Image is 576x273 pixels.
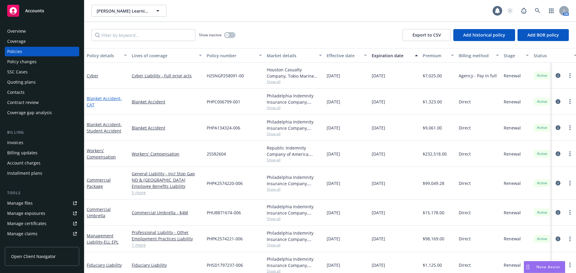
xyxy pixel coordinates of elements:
[267,242,322,248] span: Show all
[5,229,79,239] a: Manage claims
[5,108,79,117] a: Coverage gap analysis
[5,129,79,135] div: Billing
[7,219,46,228] div: Manage certificates
[566,235,574,242] a: more
[423,180,444,186] span: $99,049.28
[524,261,532,273] div: Drag to move
[327,180,340,186] span: [DATE]
[566,261,574,269] a: more
[5,148,79,158] a: Billing updates
[132,183,202,189] a: Employee Benefits Liability
[267,131,322,136] span: Show all
[267,157,322,162] span: Show all
[504,73,521,79] span: Renewal
[372,209,385,216] span: [DATE]
[423,151,447,157] span: $232,518.00
[132,209,202,216] a: Commercial Umbrella - $4M
[7,158,40,168] div: Account charges
[5,138,79,147] a: Invoices
[132,125,202,131] a: Blanket Accident
[132,73,202,79] a: Cyber Liability - Full prior acts
[264,48,324,63] button: Market details
[536,236,548,242] span: Active
[132,99,202,105] a: Blanket Accident
[132,171,202,183] a: General Liability - Incl Stop Gap ND & [GEOGRAPHIC_DATA]
[5,219,79,228] a: Manage certificates
[7,47,22,56] div: Policies
[372,180,385,186] span: [DATE]
[207,151,226,157] span: 25582604
[518,5,530,17] a: Report a Bug
[199,32,222,37] span: Show inactive
[7,148,37,158] div: Billing updates
[267,52,315,59] div: Market details
[5,67,79,77] a: SSC Cases
[267,216,322,221] span: Show all
[459,125,471,131] span: Direct
[501,48,531,63] button: Stage
[5,88,79,97] a: Contacts
[423,52,447,59] div: Premium
[372,52,411,59] div: Expiration date
[536,264,560,269] span: Nova Assist
[372,236,385,242] span: [DATE]
[87,177,111,189] a: Commercial Package
[84,48,129,63] button: Policy details
[459,99,471,105] span: Direct
[5,2,79,19] a: Accounts
[5,26,79,36] a: Overview
[536,99,548,104] span: Active
[7,67,28,77] div: SSC Cases
[7,229,37,239] div: Manage claims
[372,151,385,157] span: [DATE]
[327,262,340,268] span: [DATE]
[463,32,505,38] span: Add historical policy
[132,229,202,236] a: Professional Liability - Other
[207,180,243,186] span: PHPK2574220-006
[267,79,322,84] span: Show all
[267,105,322,110] span: Show all
[504,5,516,17] a: Start snowing
[324,48,369,63] button: Effective date
[7,77,36,87] div: Quoting plans
[554,150,562,157] a: circleInformation
[327,236,340,242] span: [DATE]
[372,99,385,105] span: [DATE]
[403,29,451,41] button: Export to CSV
[412,32,441,38] span: Export to CSV
[327,151,340,157] span: [DATE]
[459,73,497,79] span: Agency - Pay in full
[267,174,322,187] div: Philadelphia Indemnity Insurance Company, [GEOGRAPHIC_DATA] Insurance Companies
[7,138,23,147] div: Invoices
[7,88,25,97] div: Contacts
[132,52,195,59] div: Lines of coverage
[207,209,241,216] span: PHUB871674-006
[87,206,111,218] a: Commercial Umbrella
[423,262,442,268] span: $1,125.00
[87,73,98,79] a: Cyber
[566,150,574,157] a: more
[372,73,385,79] span: [DATE]
[459,180,471,186] span: Direct
[7,198,33,208] div: Manage files
[5,158,79,168] a: Account charges
[87,262,122,268] a: Fiduciary Liability
[327,52,360,59] div: Effective date
[5,198,79,208] a: Manage files
[132,242,202,248] a: 1 more
[536,125,548,130] span: Active
[267,119,322,131] div: Philadelphia Indemnity Insurance Company, [GEOGRAPHIC_DATA] Insurance Companies
[87,148,116,160] a: Workers' Compensation
[87,96,122,108] a: Blanket Accident
[423,236,444,242] span: $98,169.00
[7,26,26,36] div: Overview
[207,236,243,242] span: PHPK2574221-006
[5,37,79,46] a: Coverage
[207,125,240,131] span: PHPA134324-006
[132,236,202,242] a: Employment Practices Liability
[5,209,79,218] span: Manage exposures
[5,77,79,87] a: Quoting plans
[5,47,79,56] a: Policies
[87,122,122,134] a: Blanket Accident
[545,5,557,17] a: Switch app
